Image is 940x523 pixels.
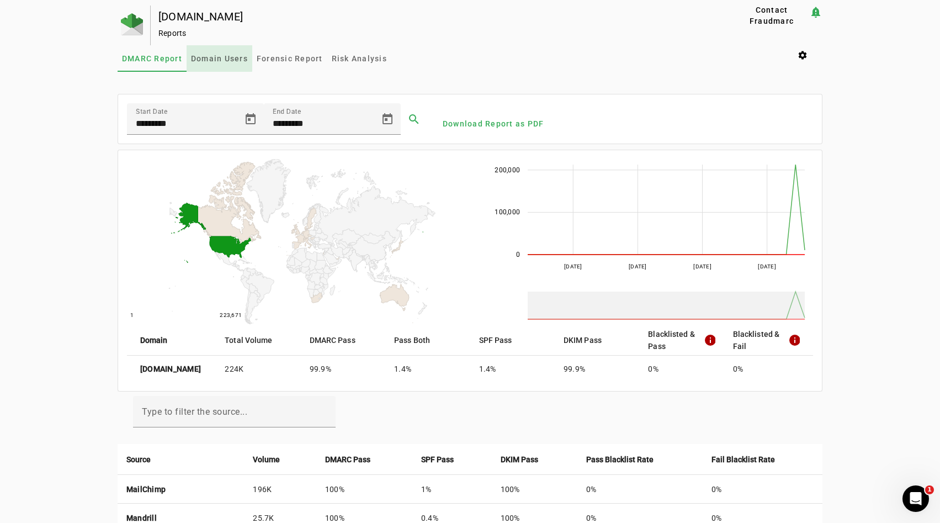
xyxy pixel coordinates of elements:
td: 196K [244,475,316,504]
div: SPF Pass [421,453,483,466]
strong: DKIM Pass [501,453,538,466]
a: Forensic Report [252,45,327,72]
strong: [DOMAIN_NAME] [140,363,201,374]
button: Download Report as PDF [438,114,549,134]
text: 200,000 [495,166,520,174]
mat-cell: 99.9% [301,356,385,382]
mat-cell: 224K [216,356,300,382]
mat-cell: 1.4% [470,356,555,382]
strong: Volume [253,453,280,466]
mat-cell: 0% [724,356,813,382]
strong: Mandrill [126,514,157,522]
text: 100,000 [495,208,520,216]
div: Source [126,453,236,466]
span: Download Report as PDF [443,118,544,129]
span: Risk Analysis [332,55,387,62]
text: [DATE] [564,263,582,270]
mat-header-cell: Pass Both [385,325,470,356]
button: Open calendar [237,106,264,133]
td: 0% [577,475,703,504]
mat-label: Type to filter the source... [142,406,247,417]
mat-icon: info [704,334,715,347]
div: Reports [158,28,699,39]
text: [DATE] [693,263,711,270]
svg: A chart. [127,159,470,325]
div: Volume [253,453,307,466]
mat-icon: notification_important [809,6,822,19]
mat-header-cell: SPF Pass [470,325,555,356]
mat-label: End Date [273,108,301,115]
td: 1% [412,475,492,504]
strong: Domain [140,334,168,346]
div: DMARC Pass [325,453,403,466]
button: Open calendar [374,106,401,133]
span: DMARC Report [122,55,182,62]
mat-header-cell: DKIM Pass [555,325,639,356]
mat-header-cell: Total Volume [216,325,300,356]
div: DKIM Pass [501,453,569,466]
strong: DMARC Pass [325,453,370,466]
text: 1 [130,312,134,318]
mat-header-cell: DMARC Pass [301,325,385,356]
text: [DATE] [629,263,647,270]
strong: SPF Pass [421,453,454,466]
strong: MailChimp [126,485,166,494]
mat-icon: info [788,334,800,347]
a: Domain Users [187,45,252,72]
td: 100% [492,475,577,504]
iframe: Intercom live chat [902,485,929,512]
mat-cell: 0% [639,356,724,382]
span: Domain Users [191,55,248,62]
mat-header-cell: Blacklisted & Fail [724,325,813,356]
td: 0% [703,475,822,504]
span: Forensic Report [257,55,323,62]
img: Fraudmarc Logo [121,13,143,35]
div: Fail Blacklist Rate [711,453,814,466]
text: 0 [516,251,519,258]
td: 100% [316,475,412,504]
mat-cell: 1.4% [385,356,470,382]
div: Pass Blacklist Rate [586,453,694,466]
mat-cell: 99.9% [555,356,639,382]
strong: Pass Blacklist Rate [586,453,654,466]
mat-label: Start Date [136,108,167,115]
a: Risk Analysis [327,45,391,72]
text: 223,671 [220,312,242,318]
mat-header-cell: Blacklisted & Pass [639,325,724,356]
button: Contact Fraudmarc [734,6,809,25]
strong: Source [126,453,151,466]
text: [DATE] [758,263,776,270]
span: 1 [925,485,934,494]
a: DMARC Report [118,45,187,72]
span: Contact Fraudmarc [739,4,805,27]
strong: Fail Blacklist Rate [711,453,775,466]
div: [DOMAIN_NAME] [158,11,699,22]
